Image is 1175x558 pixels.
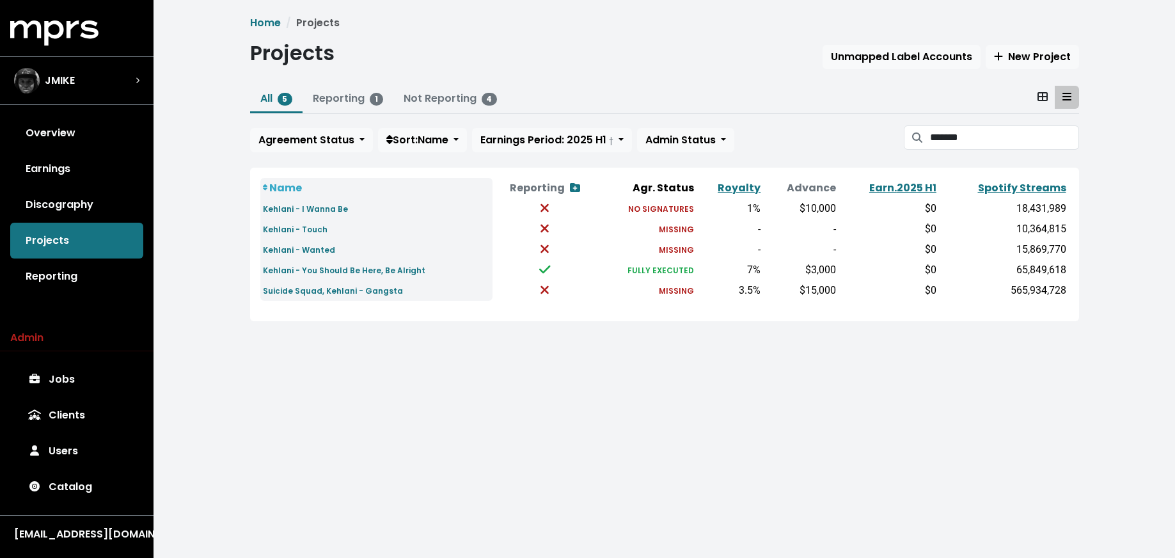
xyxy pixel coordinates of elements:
[637,128,734,152] button: Admin Status
[597,178,697,198] th: Agr. Status
[839,260,939,280] td: $0
[472,128,632,152] button: Earnings Period: 2025 H1 †
[10,526,143,543] button: [EMAIL_ADDRESS][DOMAIN_NAME]
[370,93,383,106] span: 1
[45,73,75,88] span: JMIKE
[263,242,335,257] a: Kehlani - Wanted
[250,15,1079,31] nav: breadcrumb
[10,362,143,397] a: Jobs
[250,41,335,65] h1: Projects
[763,178,839,198] th: Advance
[659,244,694,255] small: MISSING
[263,283,403,298] a: Suicide Squad, Kehlani - Gangsta
[697,219,763,239] td: -
[986,45,1079,69] button: New Project
[839,198,939,219] td: $0
[659,224,694,235] small: MISSING
[978,180,1066,195] a: Spotify Streams
[493,178,597,198] th: Reporting
[697,260,763,280] td: 7%
[10,469,143,505] a: Catalog
[939,239,1069,260] td: 15,869,770
[697,198,763,219] td: 1%
[263,265,425,276] small: Kehlani - You Should Be Here, Be Alright
[263,285,403,296] small: Suicide Squad, Kehlani - Gangsta
[930,125,1078,150] input: Search projects
[869,180,936,195] a: Earn.2025 H1
[250,15,281,30] a: Home
[763,219,839,239] td: -
[263,244,335,255] small: Kehlani - Wanted
[645,132,716,147] span: Admin Status
[805,264,836,276] span: $3,000
[831,49,972,64] span: Unmapped Label Accounts
[386,132,448,147] span: Sort: Name
[800,202,836,214] span: $10,000
[378,128,467,152] button: Sort:Name
[763,239,839,260] td: -
[250,128,373,152] button: Agreement Status
[994,49,1071,64] span: New Project
[14,527,139,542] div: [EMAIL_ADDRESS][DOMAIN_NAME]
[278,93,293,106] span: 5
[10,397,143,433] a: Clients
[281,15,340,31] li: Projects
[263,224,327,235] small: Kehlani - Touch
[263,221,327,236] a: Kehlani - Touch
[10,187,143,223] a: Discography
[10,25,99,40] a: mprs logo
[627,265,694,276] small: FULLY EXECUTED
[260,91,293,106] a: All5
[263,203,348,214] small: Kehlani - I Wanna Be
[263,201,348,216] a: Kehlani - I Wanna Be
[718,180,761,195] a: Royalty
[939,260,1069,280] td: 65,849,618
[800,284,836,296] span: $15,000
[1062,92,1071,102] svg: Table View
[697,280,763,301] td: 3.5%
[10,259,143,294] a: Reporting
[839,280,939,301] td: $0
[939,219,1069,239] td: 10,364,815
[10,151,143,187] a: Earnings
[839,219,939,239] td: $0
[823,45,981,69] button: Unmapped Label Accounts
[10,115,143,151] a: Overview
[628,203,694,214] small: NO SIGNATURES
[697,239,763,260] td: -
[609,135,613,146] small: †
[260,178,493,198] th: Name
[480,132,613,147] span: Earnings Period: 2025 H1
[313,91,383,106] a: Reporting1
[263,262,425,277] a: Kehlani - You Should Be Here, Be Alright
[939,198,1069,219] td: 18,431,989
[1037,92,1048,102] svg: Card View
[10,433,143,469] a: Users
[839,239,939,260] td: $0
[404,91,498,106] a: Not Reporting4
[939,280,1069,301] td: 565,934,728
[659,285,694,296] small: MISSING
[258,132,354,147] span: Agreement Status
[14,68,40,93] img: The selected account / producer
[482,93,498,106] span: 4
